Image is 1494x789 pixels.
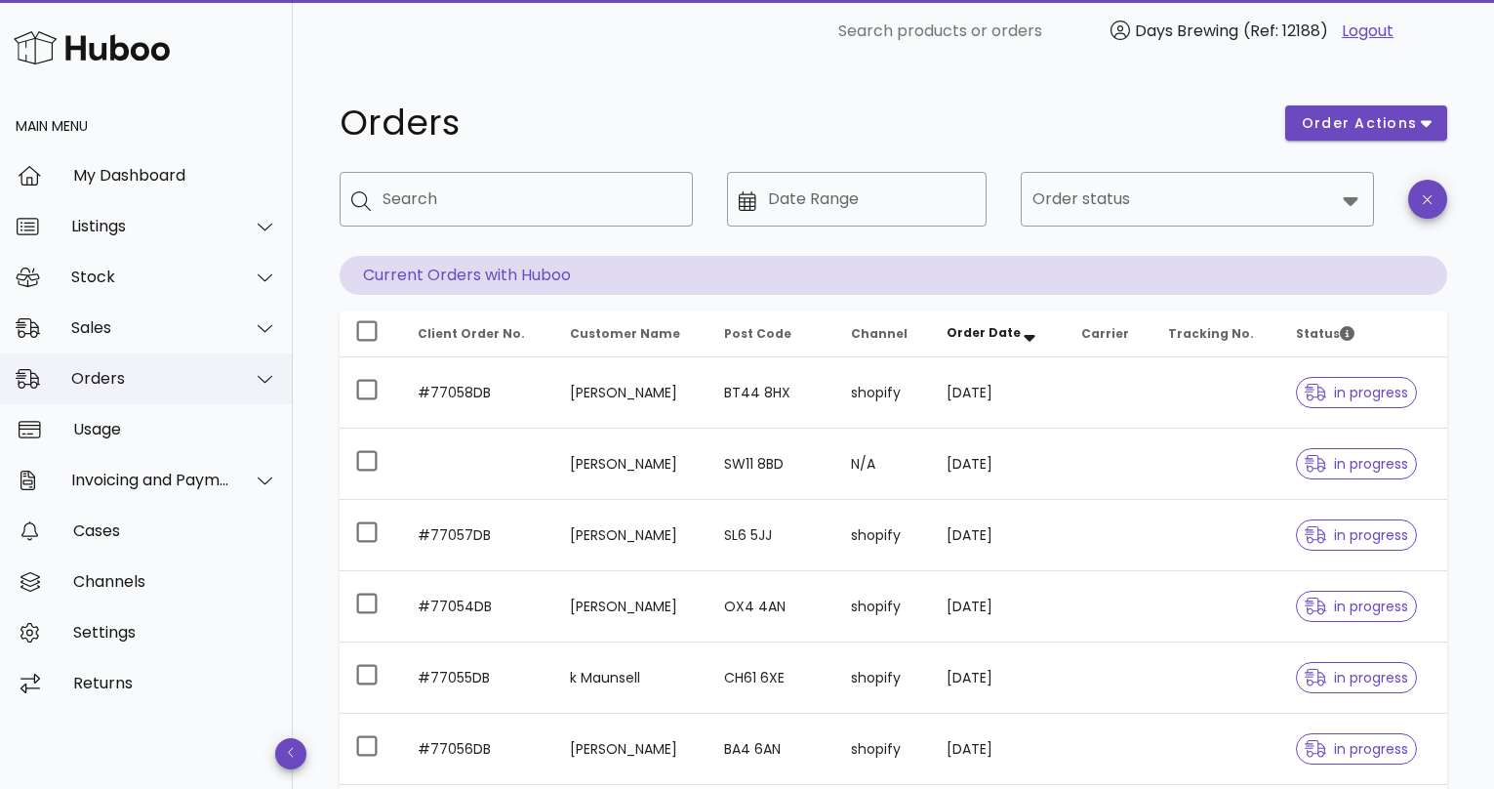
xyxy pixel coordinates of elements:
[554,643,709,714] td: k Maunsell
[931,500,1066,571] td: [DATE]
[73,521,277,540] div: Cases
[931,643,1066,714] td: [DATE]
[570,325,680,342] span: Customer Name
[1305,600,1408,613] span: in progress
[402,500,554,571] td: #77057DB
[708,311,834,357] th: Post Code
[708,429,834,500] td: SW11 8BD
[835,643,932,714] td: shopify
[1243,20,1328,42] span: (Ref: 12188)
[554,311,709,357] th: Customer Name
[708,571,834,643] td: OX4 4AN
[1305,457,1408,471] span: in progress
[835,571,932,643] td: shopify
[554,500,709,571] td: [PERSON_NAME]
[14,26,170,68] img: Huboo Logo
[73,572,277,591] div: Channels
[1135,20,1238,42] span: Days Brewing
[708,714,834,785] td: BA4 6AN
[835,429,932,500] td: N/A
[724,325,791,342] span: Post Code
[73,674,277,692] div: Returns
[1296,325,1354,342] span: Status
[402,714,554,785] td: #77056DB
[418,325,525,342] span: Client Order No.
[1168,325,1254,342] span: Tracking No.
[931,429,1066,500] td: [DATE]
[73,623,277,642] div: Settings
[1305,671,1408,685] span: in progress
[71,268,230,286] div: Stock
[340,256,1447,295] p: Current Orders with Huboo
[340,105,1262,141] h1: Orders
[1081,325,1129,342] span: Carrier
[835,500,932,571] td: shopify
[1305,528,1408,542] span: in progress
[835,357,932,429] td: shopify
[554,714,709,785] td: [PERSON_NAME]
[1280,311,1447,357] th: Status
[1021,172,1374,227] div: Order status
[71,369,230,388] div: Orders
[1285,105,1447,141] button: order actions
[71,217,230,235] div: Listings
[73,166,277,185] div: My Dashboard
[931,311,1066,357] th: Order Date: Sorted descending. Activate to remove sorting.
[71,471,230,489] div: Invoicing and Payments
[708,357,834,429] td: BT44 8HX
[402,311,554,357] th: Client Order No.
[947,324,1021,341] span: Order Date
[835,714,932,785] td: shopify
[554,357,709,429] td: [PERSON_NAME]
[73,420,277,438] div: Usage
[554,571,709,643] td: [PERSON_NAME]
[1152,311,1280,357] th: Tracking No.
[402,571,554,643] td: #77054DB
[931,714,1066,785] td: [DATE]
[1342,20,1393,43] a: Logout
[402,643,554,714] td: #77055DB
[708,643,834,714] td: CH61 6XE
[708,500,834,571] td: SL6 5JJ
[1066,311,1152,357] th: Carrier
[402,357,554,429] td: #77058DB
[1301,113,1418,134] span: order actions
[554,429,709,500] td: [PERSON_NAME]
[931,571,1066,643] td: [DATE]
[835,311,932,357] th: Channel
[1305,386,1408,399] span: in progress
[71,318,230,337] div: Sales
[1305,742,1408,756] span: in progress
[931,357,1066,429] td: [DATE]
[851,325,908,342] span: Channel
